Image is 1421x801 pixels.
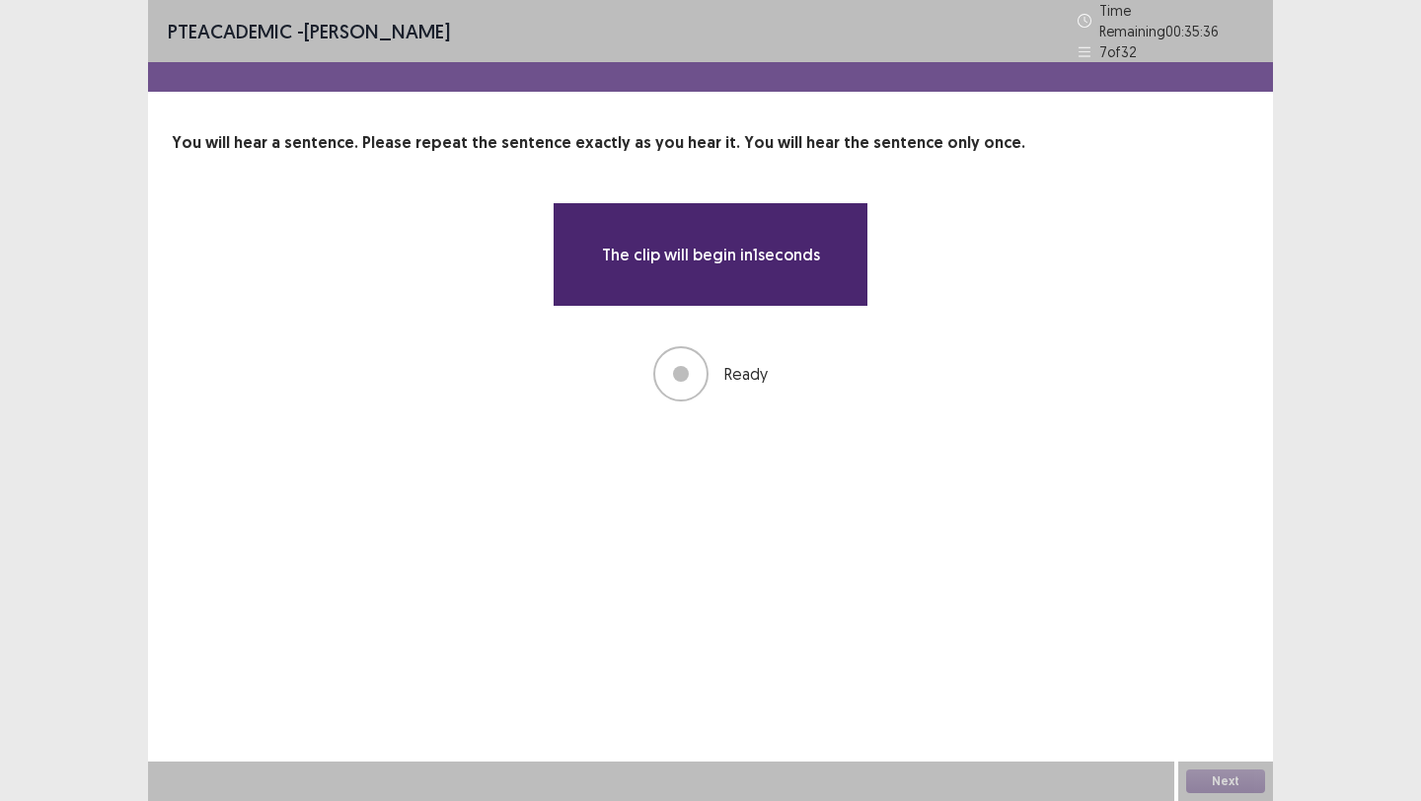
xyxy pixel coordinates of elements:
p: 7 of 32 [1099,41,1137,62]
p: Ready [724,362,768,386]
p: - [PERSON_NAME] [168,17,450,46]
span: PTE academic [168,19,292,43]
p: The clip will begin in 1 seconds [602,243,820,266]
p: You will hear a sentence. Please repeat the sentence exactly as you hear it. You will hear the se... [172,131,1249,155]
